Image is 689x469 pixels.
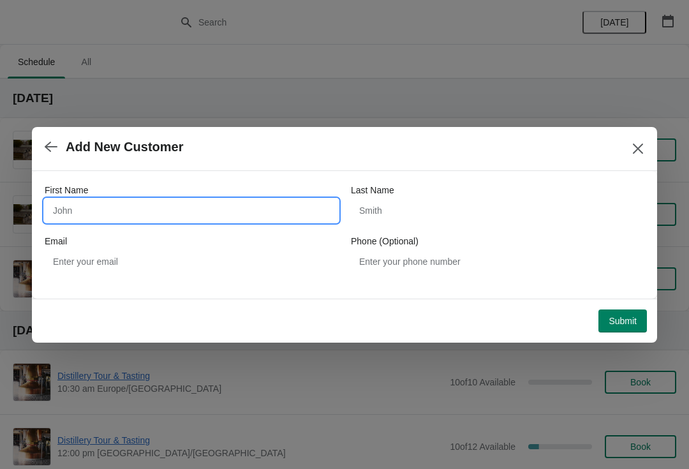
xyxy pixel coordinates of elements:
[351,250,644,273] input: Enter your phone number
[351,199,644,222] input: Smith
[609,316,637,326] span: Submit
[351,235,419,248] label: Phone (Optional)
[351,184,394,197] label: Last Name
[45,199,338,222] input: John
[45,250,338,273] input: Enter your email
[66,140,183,154] h2: Add New Customer
[626,137,649,160] button: Close
[45,184,88,197] label: First Name
[45,235,67,248] label: Email
[598,309,647,332] button: Submit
